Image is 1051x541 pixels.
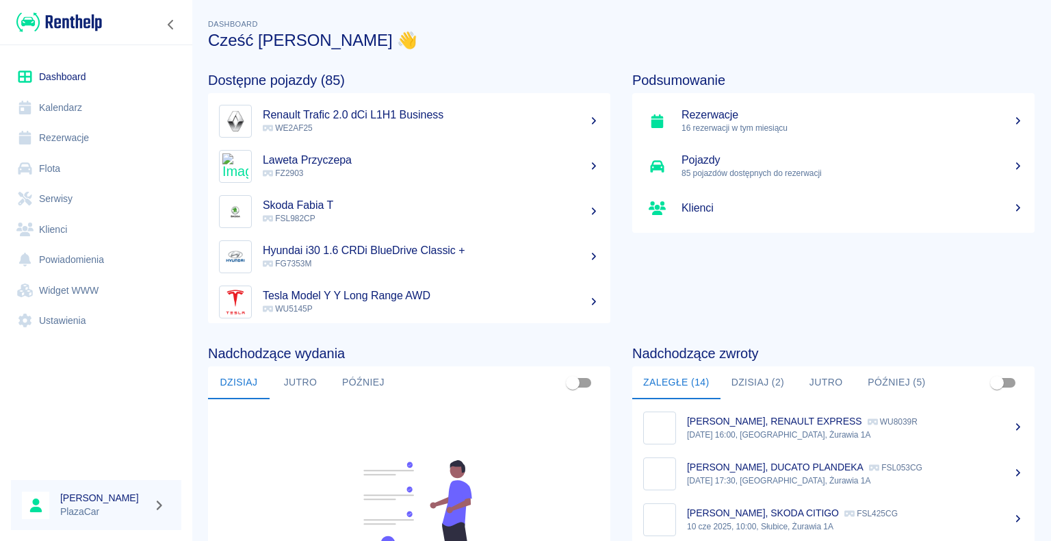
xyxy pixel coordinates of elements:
button: Dzisiaj (2) [721,366,796,399]
img: Renthelp logo [16,11,102,34]
p: FSL425CG [844,509,898,518]
h4: Nadchodzące wydania [208,345,610,362]
a: Kalendarz [11,92,181,123]
p: 85 pojazdów dostępnych do rezerwacji [682,167,1024,179]
a: Widget WWW [11,275,181,306]
p: 10 cze 2025, 10:00, Słubice, Żurawia 1A [687,520,1024,533]
a: ImageRenault Trafic 2.0 dCi L1H1 Business WE2AF25 [208,99,610,144]
a: Rezerwacje [11,123,181,153]
p: PlazaCar [60,505,148,519]
button: Jutro [270,366,331,399]
p: [PERSON_NAME], SKODA CITIGO [687,507,839,518]
h5: Renault Trafic 2.0 dCi L1H1 Business [263,108,599,122]
button: Później [331,366,395,399]
a: Ustawienia [11,305,181,336]
a: Klienci [11,214,181,245]
h4: Dostępne pojazdy (85) [208,72,610,88]
span: Pokaż przypisane tylko do mnie [984,370,1010,396]
p: [DATE] 16:00, [GEOGRAPHIC_DATA], Żurawia 1A [687,429,1024,441]
h6: [PERSON_NAME] [60,491,148,505]
button: Dzisiaj [208,366,270,399]
h4: Nadchodzące zwroty [632,345,1035,362]
p: WU8039R [868,417,918,427]
img: Image [647,415,673,441]
a: Renthelp logo [11,11,102,34]
a: Rezerwacje16 rezerwacji w tym miesiącu [632,99,1035,144]
img: Image [222,199,248,225]
span: FZ2903 [263,168,303,178]
img: Image [222,108,248,134]
h5: Tesla Model Y Y Long Range AWD [263,289,599,303]
button: Jutro [795,366,857,399]
span: FSL982CP [263,214,315,223]
button: Zaległe (14) [632,366,721,399]
span: Pokaż przypisane tylko do mnie [560,370,586,396]
a: ImageLaweta Przyczepa FZ2903 [208,144,610,189]
a: Klienci [632,189,1035,227]
a: ImageHyundai i30 1.6 CRDi BlueDrive Classic + FG7353M [208,234,610,279]
p: [PERSON_NAME], RENAULT EXPRESS [687,416,862,427]
h5: Hyundai i30 1.6 CRDi BlueDrive Classic + [263,244,599,257]
h5: Pojazdy [682,153,1024,167]
h5: Laweta Przyczepa [263,153,599,167]
img: Image [222,153,248,179]
button: Zwiń nawigację [161,16,181,34]
h5: Skoda Fabia T [263,199,599,212]
h5: Rezerwacje [682,108,1024,122]
img: Image [647,507,673,533]
a: Serwisy [11,184,181,214]
a: Image[PERSON_NAME], RENAULT EXPRESS WU8039R[DATE] 16:00, [GEOGRAPHIC_DATA], Żurawia 1A [632,405,1035,451]
span: Dashboard [208,20,258,28]
a: Dashboard [11,62,181,92]
h5: Klienci [682,201,1024,215]
img: Image [222,289,248,315]
p: 16 rezerwacji w tym miesiącu [682,122,1024,134]
a: Powiadomienia [11,244,181,275]
span: WU5145P [263,304,313,314]
p: FSL053CG [869,463,922,473]
a: Flota [11,153,181,184]
p: [DATE] 17:30, [GEOGRAPHIC_DATA], Żurawia 1A [687,475,1024,487]
img: Image [222,244,248,270]
img: Image [647,461,673,487]
span: WE2AF25 [263,123,313,133]
p: [PERSON_NAME], DUCATO PLANDEKA [687,462,864,473]
a: Pojazdy85 pojazdów dostępnych do rezerwacji [632,144,1035,189]
a: ImageTesla Model Y Y Long Range AWD WU5145P [208,279,610,325]
h4: Podsumowanie [632,72,1035,88]
a: ImageSkoda Fabia T FSL982CP [208,189,610,234]
span: FG7353M [263,259,311,268]
h3: Cześć [PERSON_NAME] 👋 [208,31,1035,50]
button: Później (5) [857,366,937,399]
a: Image[PERSON_NAME], DUCATO PLANDEKA FSL053CG[DATE] 17:30, [GEOGRAPHIC_DATA], Żurawia 1A [632,451,1035,496]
